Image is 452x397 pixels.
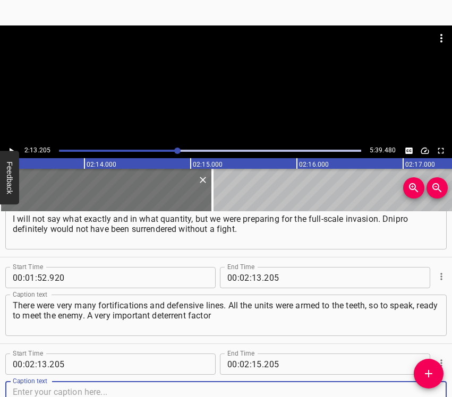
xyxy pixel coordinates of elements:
[418,144,432,158] button: Change Playback Speed
[37,267,47,288] input: 52
[49,267,147,288] input: 920
[23,353,25,375] span: :
[250,267,252,288] span: :
[35,267,37,288] span: :
[370,146,396,154] span: 5:39.480
[227,353,237,375] input: 00
[87,161,116,168] text: 02:14.000
[13,267,23,288] input: 00
[23,267,25,288] span: :
[434,144,448,158] button: Toggle fullscreen
[193,161,223,168] text: 02:15.000
[262,353,264,375] span: .
[299,161,329,168] text: 02:16.000
[427,177,448,198] button: Zoom Out
[262,267,264,288] span: .
[402,144,416,158] button: Toggle captions
[25,267,35,288] input: 01
[405,161,435,168] text: 02:17.000
[240,267,250,288] input: 02
[434,356,448,370] button: Cue Options
[434,270,448,283] button: Cue Options
[25,353,35,375] input: 02
[227,267,237,288] input: 00
[13,353,23,375] input: 00
[414,359,444,389] button: Add Cue
[59,150,361,152] div: Play progress
[264,267,361,288] input: 205
[13,300,439,331] textarea: There were very many fortifications and defensive lines. All the units were armed to the teeth, s...
[403,177,424,198] button: Zoom In
[264,353,361,375] input: 205
[47,353,49,375] span: .
[35,353,37,375] span: :
[47,267,49,288] span: .
[13,214,439,244] textarea: I will not say what exactly and in what quantity, but we were preparing for the full-scale invasi...
[196,173,210,187] button: Delete
[4,144,18,158] button: Play/Pause
[252,267,262,288] input: 13
[434,349,447,377] div: Cue Options
[237,353,240,375] span: :
[250,353,252,375] span: :
[196,173,208,187] div: Delete Cue
[37,353,47,375] input: 13
[24,146,50,154] span: 2:13.205
[237,267,240,288] span: :
[240,353,250,375] input: 02
[49,353,147,375] input: 205
[252,353,262,375] input: 15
